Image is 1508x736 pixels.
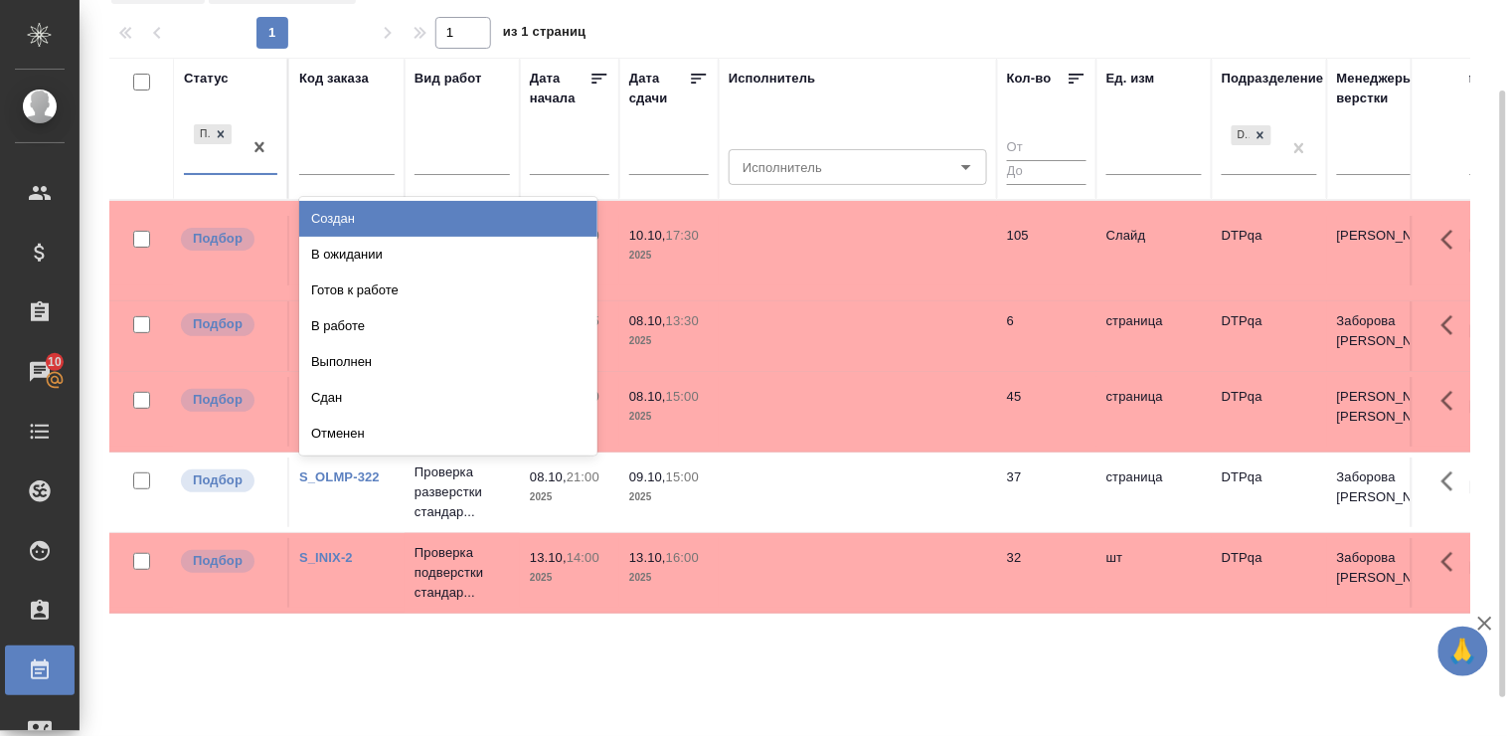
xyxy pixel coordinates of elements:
[299,69,369,89] div: Код заказа
[629,550,666,565] p: 13.10,
[503,20,586,49] span: из 1 страниц
[1429,538,1477,586] button: Здесь прячутся важные кнопки
[1337,548,1432,588] p: Заборова [PERSON_NAME]
[1007,160,1087,185] input: До
[666,313,699,328] p: 13:30
[184,69,229,89] div: Статус
[1212,458,1327,527] td: DTPqa
[36,352,74,372] span: 10
[299,273,597,308] div: Готов к работе
[629,313,666,328] p: 08.10,
[629,389,666,404] p: 08.10,
[629,568,709,588] p: 2025
[179,467,277,494] div: Можно подбирать исполнителей
[1096,216,1212,285] td: Слайд
[567,469,599,484] p: 21:00
[192,122,234,147] div: Подбор
[997,216,1096,285] td: 105
[193,470,243,490] p: Подбор
[5,347,75,397] a: 10
[299,201,597,237] div: Создан
[193,551,243,571] p: Подбор
[179,311,277,338] div: Можно подбирать исполнителей
[1230,123,1273,148] div: DTPqa
[629,246,709,266] p: 2025
[299,416,597,452] div: Отменен
[1438,627,1488,676] button: 🙏
[1007,69,1052,89] div: Кол-во
[1337,387,1432,427] p: [PERSON_NAME] [PERSON_NAME]
[1337,467,1432,507] p: Заборова [PERSON_NAME]
[1337,69,1432,108] div: Менеджеры верстки
[299,344,597,380] div: Выполнен
[530,487,609,507] p: 2025
[193,229,243,249] p: Подбор
[666,228,699,243] p: 17:30
[179,226,277,253] div: Можно подбирать исполнителей
[1337,311,1432,351] p: Заборова [PERSON_NAME]
[1096,301,1212,371] td: страница
[1212,538,1327,608] td: DTPqa
[629,487,709,507] p: 2025
[1429,458,1477,505] button: Здесь прячутся важные кнопки
[1007,136,1087,161] input: От
[1337,226,1432,246] p: [PERSON_NAME]
[1096,538,1212,608] td: шт
[415,543,510,603] p: Проверка подверстки стандар...
[1429,301,1477,349] button: Здесь прячутся важные кнопки
[194,124,210,145] div: Подбор
[666,550,699,565] p: 16:00
[530,550,567,565] p: 13.10,
[952,153,980,181] button: Open
[193,314,243,334] p: Подбор
[666,469,699,484] p: 15:00
[629,407,709,427] p: 2025
[415,462,510,522] p: Проверка разверстки стандар...
[299,380,597,416] div: Сдан
[997,377,1096,447] td: 45
[997,458,1096,527] td: 37
[179,387,277,414] div: Можно подбирать исполнителей
[997,538,1096,608] td: 32
[1222,69,1324,89] div: Подразделение
[997,301,1096,371] td: 6
[1232,125,1250,146] div: DTPqa
[1429,377,1477,425] button: Здесь прячутся важные кнопки
[629,228,666,243] p: 10.10,
[629,469,666,484] p: 09.10,
[299,469,380,484] a: S_OLMP-322
[629,331,709,351] p: 2025
[415,69,482,89] div: Вид работ
[530,469,567,484] p: 08.10,
[1096,458,1212,527] td: страница
[1212,377,1327,447] td: DTPqa
[666,389,699,404] p: 15:00
[530,568,609,588] p: 2025
[1106,69,1155,89] div: Ед. изм
[530,69,589,108] div: Дата начала
[1096,377,1212,447] td: страница
[299,237,597,273] div: В ожидании
[1429,216,1477,264] button: Здесь прячутся важные кнопки
[299,550,353,565] a: S_INIX-2
[567,550,599,565] p: 14:00
[193,390,243,410] p: Подбор
[1212,216,1327,285] td: DTPqa
[1212,301,1327,371] td: DTPqa
[629,69,689,108] div: Дата сдачи
[299,308,597,344] div: В работе
[1446,631,1480,672] span: 🙏
[179,548,277,575] div: Можно подбирать исполнителей
[729,69,816,89] div: Исполнитель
